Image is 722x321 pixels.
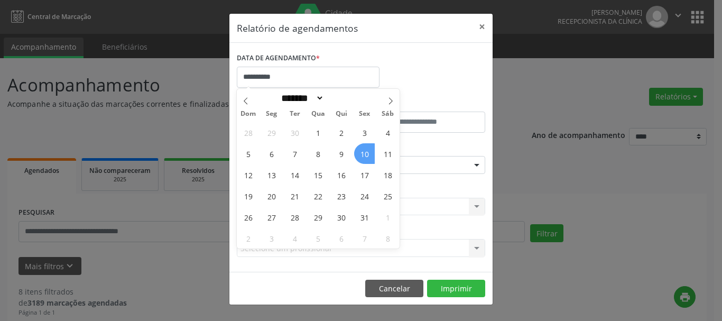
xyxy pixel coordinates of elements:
[308,186,328,206] span: Outubro 22, 2025
[353,111,376,117] span: Sex
[238,122,258,143] span: Setembro 28, 2025
[331,122,351,143] span: Outubro 2, 2025
[284,122,305,143] span: Setembro 30, 2025
[260,111,283,117] span: Seg
[471,14,493,40] button: Close
[261,207,282,227] span: Outubro 27, 2025
[354,122,375,143] span: Outubro 3, 2025
[308,143,328,164] span: Outubro 8, 2025
[261,122,282,143] span: Setembro 29, 2025
[354,186,375,206] span: Outubro 24, 2025
[261,143,282,164] span: Outubro 6, 2025
[284,228,305,249] span: Novembro 4, 2025
[307,111,330,117] span: Qua
[261,186,282,206] span: Outubro 20, 2025
[284,164,305,185] span: Outubro 14, 2025
[331,186,351,206] span: Outubro 23, 2025
[377,143,398,164] span: Outubro 11, 2025
[377,228,398,249] span: Novembro 8, 2025
[364,95,485,112] label: ATÉ
[308,122,328,143] span: Outubro 1, 2025
[324,93,359,104] input: Year
[331,143,351,164] span: Outubro 9, 2025
[237,21,358,35] h5: Relatório de agendamentos
[377,186,398,206] span: Outubro 25, 2025
[283,111,307,117] span: Ter
[238,164,258,185] span: Outubro 12, 2025
[308,207,328,227] span: Outubro 29, 2025
[284,207,305,227] span: Outubro 28, 2025
[237,50,320,67] label: DATA DE AGENDAMENTO
[376,111,400,117] span: Sáb
[377,207,398,227] span: Novembro 1, 2025
[354,207,375,227] span: Outubro 31, 2025
[377,122,398,143] span: Outubro 4, 2025
[354,143,375,164] span: Outubro 10, 2025
[331,207,351,227] span: Outubro 30, 2025
[331,164,351,185] span: Outubro 16, 2025
[365,280,423,298] button: Cancelar
[330,111,353,117] span: Qui
[238,228,258,249] span: Novembro 2, 2025
[261,164,282,185] span: Outubro 13, 2025
[377,164,398,185] span: Outubro 18, 2025
[284,186,305,206] span: Outubro 21, 2025
[261,228,282,249] span: Novembro 3, 2025
[238,143,258,164] span: Outubro 5, 2025
[238,207,258,227] span: Outubro 26, 2025
[331,228,351,249] span: Novembro 6, 2025
[284,143,305,164] span: Outubro 7, 2025
[427,280,485,298] button: Imprimir
[308,164,328,185] span: Outubro 15, 2025
[354,164,375,185] span: Outubro 17, 2025
[238,186,258,206] span: Outubro 19, 2025
[237,111,260,117] span: Dom
[277,93,324,104] select: Month
[354,228,375,249] span: Novembro 7, 2025
[308,228,328,249] span: Novembro 5, 2025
